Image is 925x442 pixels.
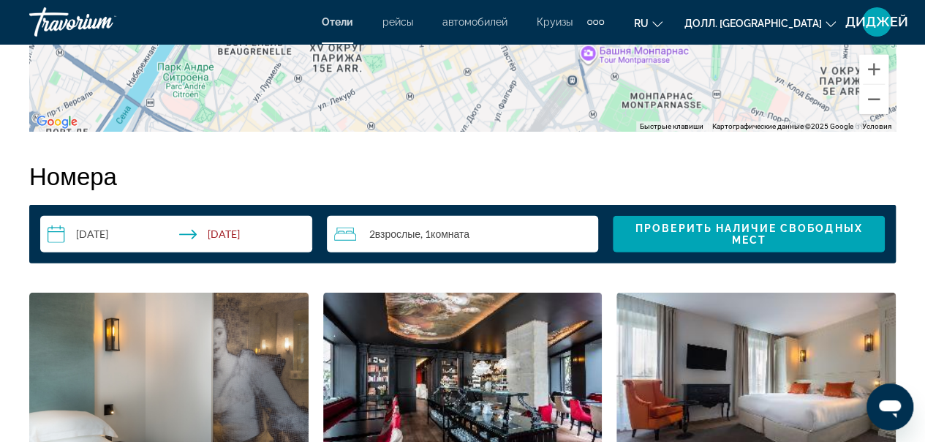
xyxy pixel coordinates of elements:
ya-tr-span: Долл. [GEOGRAPHIC_DATA] [684,18,822,29]
ya-tr-span: Условия [862,122,891,130]
ya-tr-span: RU [634,18,649,29]
a: Травориум [29,3,175,41]
a: автомобилей [442,16,507,28]
a: Отели [322,16,353,28]
ya-tr-span: 2 [369,228,375,240]
div: Виджет поиска [40,216,885,252]
img: Google [33,113,81,132]
button: Путешественники: 2 взрослых, 0 детей [327,216,599,252]
button: Пользовательское меню [858,7,896,37]
button: Уменьшить [859,85,888,114]
button: Проверить наличие свободных мест [613,216,885,252]
ya-tr-span: Картографические данные ©2025 Google [712,122,853,130]
ya-tr-span: ДИДЖЕЙ [845,14,908,29]
button: Увеличить [859,55,888,84]
ya-tr-span: , 1 [420,228,431,240]
a: Круизы [537,16,573,28]
button: Быстрые клавиши [640,121,703,132]
a: Условия (ссылка откроется в новой вкладке) [862,122,891,130]
a: рейсы [382,16,413,28]
ya-tr-span: Взрослые [375,228,420,240]
ya-tr-span: Проверить наличие свободных мест [635,222,863,246]
button: Изменить язык [634,12,662,34]
button: Изменить валюту [684,12,836,34]
button: Дата заезда: 26 октября 2025 г. Дата выезда: 31 октября 2025 г. [40,216,312,252]
button: Дополнительные элементы навигации [587,10,604,34]
ya-tr-span: Номера [29,161,117,190]
ya-tr-span: Комната [431,228,469,240]
iframe: Кнопка запуска окна обмена сообщениями [867,383,913,430]
a: Откройте эту область на Картах Google (в новом окне) [33,113,81,132]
